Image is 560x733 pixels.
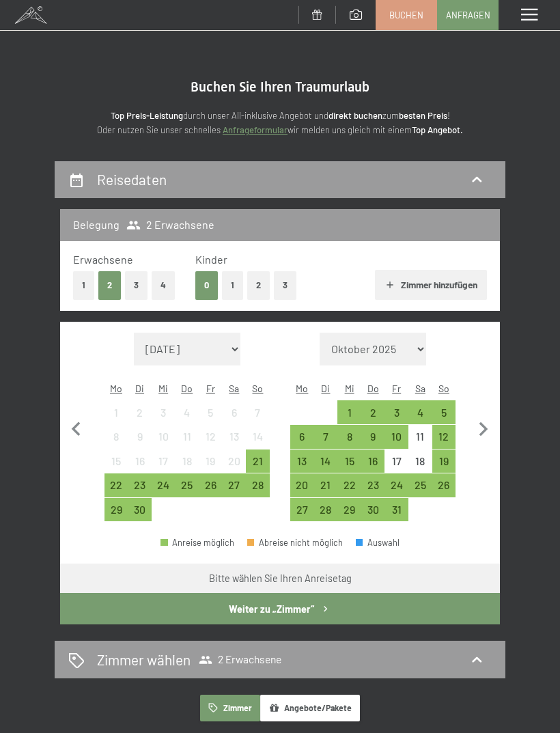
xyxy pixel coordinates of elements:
[337,400,361,424] div: Wed Oct 01 2025
[274,271,296,299] button: 3
[176,456,197,477] div: 18
[152,271,175,299] button: 4
[339,407,360,428] div: 1
[290,498,314,522] div: Mon Oct 27 2025
[104,425,128,449] div: Mon Sep 08 2025
[434,456,455,477] div: 19
[223,473,247,497] div: Anreise möglich
[135,383,144,394] abbr: Dienstag
[432,450,456,473] div: Anreise möglich
[175,425,199,449] div: Thu Sep 11 2025
[408,400,432,424] div: Anreise möglich
[200,456,221,477] div: 19
[384,425,408,449] div: Anreise möglich
[128,450,152,473] div: Anreise nicht möglich
[106,504,127,525] div: 29
[129,504,150,525] div: 30
[128,473,152,497] div: Anreise möglich
[73,253,133,266] span: Erwachsene
[195,271,218,299] button: 0
[290,425,314,449] div: Mon Oct 06 2025
[337,498,361,522] div: Wed Oct 29 2025
[152,473,176,497] div: Anreise möglich
[176,407,197,428] div: 4
[128,425,152,449] div: Anreise nicht möglich
[152,400,176,424] div: Wed Sep 03 2025
[384,450,408,473] div: Anreise nicht möglich
[432,473,456,497] div: Sun Oct 26 2025
[314,473,338,497] div: Anreise möglich
[199,653,281,667] span: 2 Erwachsene
[176,480,197,501] div: 25
[339,431,360,452] div: 8
[314,425,338,449] div: Tue Oct 07 2025
[314,425,338,449] div: Anreise möglich
[152,450,176,473] div: Wed Sep 17 2025
[129,407,150,428] div: 2
[176,431,197,452] div: 11
[337,498,361,522] div: Anreise möglich
[247,456,268,477] div: 21
[223,473,247,497] div: Sat Sep 27 2025
[246,450,270,473] div: Anreise möglich
[434,480,455,501] div: 26
[314,473,338,497] div: Tue Oct 21 2025
[126,217,214,232] span: 2 Erwachsene
[128,425,152,449] div: Tue Sep 09 2025
[290,498,314,522] div: Anreise möglich
[224,431,245,452] div: 13
[408,425,432,449] div: Sat Oct 11 2025
[363,407,384,428] div: 2
[158,383,168,394] abbr: Mittwoch
[223,450,247,473] div: Sat Sep 20 2025
[129,480,150,501] div: 23
[432,425,456,449] div: Sun Oct 12 2025
[386,456,407,477] div: 17
[104,425,128,449] div: Anreise nicht möglich
[363,504,384,525] div: 30
[97,650,191,669] h2: Zimmer wählen
[199,425,223,449] div: Anreise nicht möglich
[199,400,223,424] div: Fri Sep 05 2025
[110,383,122,394] abbr: Montag
[175,400,199,424] div: Anreise nicht möglich
[408,450,432,473] div: Anreise nicht möglich
[222,271,243,299] button: 1
[195,253,227,266] span: Kinder
[337,400,361,424] div: Anreise möglich
[361,400,385,424] div: Thu Oct 02 2025
[375,270,486,300] button: Zimmer hinzufügen
[361,473,385,497] div: Anreise möglich
[316,456,337,477] div: 14
[104,450,128,473] div: Mon Sep 15 2025
[292,480,313,501] div: 20
[367,383,379,394] abbr: Donnerstag
[223,124,288,135] a: Anfrageformular
[223,400,247,424] div: Anreise nicht möglich
[386,407,407,428] div: 3
[384,450,408,473] div: Fri Oct 17 2025
[432,425,456,449] div: Anreise möglich
[316,504,337,525] div: 28
[356,538,400,547] div: Auswahl
[389,9,423,21] span: Buchen
[408,473,432,497] div: Sat Oct 25 2025
[175,473,199,497] div: Thu Sep 25 2025
[292,504,313,525] div: 27
[314,450,338,473] div: Anreise möglich
[376,1,436,29] a: Buchen
[128,498,152,522] div: Anreise möglich
[399,110,447,121] strong: besten Preis
[247,407,268,428] div: 7
[412,124,463,135] strong: Top Angebot.
[247,431,268,452] div: 14
[337,450,361,473] div: Anreise möglich
[337,425,361,449] div: Wed Oct 08 2025
[410,480,431,501] div: 25
[321,383,330,394] abbr: Dienstag
[337,425,361,449] div: Anreise möglich
[229,383,239,394] abbr: Samstag
[361,498,385,522] div: Anreise möglich
[345,383,354,394] abbr: Mittwoch
[392,383,401,394] abbr: Freitag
